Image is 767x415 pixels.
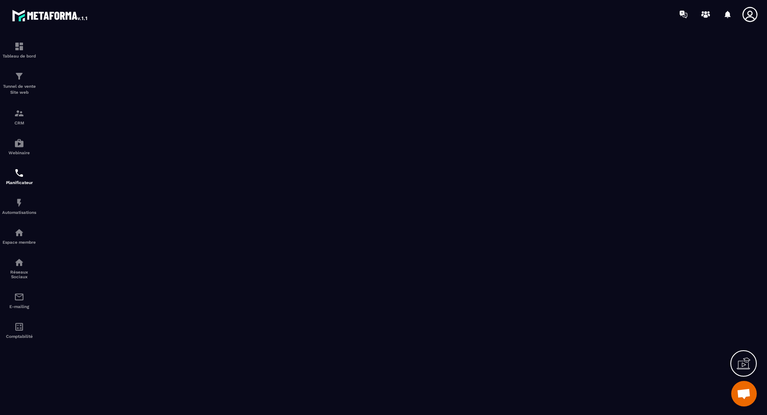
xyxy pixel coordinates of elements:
[2,251,36,285] a: social-networksocial-networkRéseaux Sociaux
[2,121,36,125] p: CRM
[2,240,36,245] p: Espace membre
[2,54,36,58] p: Tableau de bord
[2,221,36,251] a: automationsautomationsEspace membre
[2,270,36,279] p: Réseaux Sociaux
[14,138,24,148] img: automations
[14,257,24,268] img: social-network
[14,198,24,208] img: automations
[2,285,36,315] a: emailemailE-mailing
[14,108,24,118] img: formation
[14,228,24,238] img: automations
[2,304,36,309] p: E-mailing
[14,168,24,178] img: scheduler
[2,191,36,221] a: automationsautomationsAutomatisations
[14,71,24,81] img: formation
[2,315,36,345] a: accountantaccountantComptabilité
[2,132,36,161] a: automationsautomationsWebinaire
[731,381,757,406] div: Open chat
[2,65,36,102] a: formationformationTunnel de vente Site web
[14,41,24,52] img: formation
[2,150,36,155] p: Webinaire
[14,322,24,332] img: accountant
[2,84,36,95] p: Tunnel de vente Site web
[2,334,36,339] p: Comptabilité
[2,102,36,132] a: formationformationCRM
[2,35,36,65] a: formationformationTableau de bord
[14,292,24,302] img: email
[2,180,36,185] p: Planificateur
[2,210,36,215] p: Automatisations
[2,161,36,191] a: schedulerschedulerPlanificateur
[12,8,89,23] img: logo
